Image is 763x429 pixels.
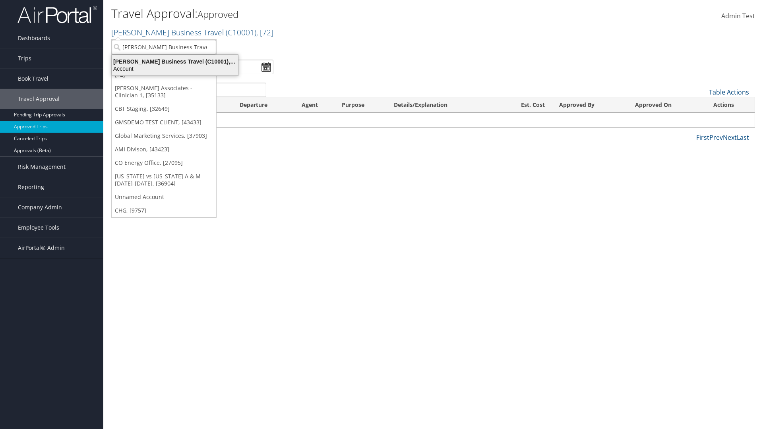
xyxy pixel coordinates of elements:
th: Purpose [335,97,386,113]
span: ( C10001 ) [226,27,256,38]
th: Agent [294,97,335,113]
span: Dashboards [18,28,50,48]
td: No data available in table [112,113,755,127]
a: Table Actions [709,88,749,97]
th: Approved By: activate to sort column ascending [552,97,628,113]
a: CO Energy Office, [27095] [112,156,216,170]
div: [PERSON_NAME] Business Travel (C10001), [72] [107,58,243,65]
h1: Travel Approval: [111,5,540,22]
th: Details/Explanation [387,97,498,113]
span: Book Travel [18,69,48,89]
small: Approved [198,8,238,21]
a: First [696,133,709,142]
a: Admin Test [721,4,755,29]
th: Departure: activate to sort column ascending [232,97,294,113]
span: Trips [18,48,31,68]
span: Travel Approval [18,89,60,109]
span: AirPortal® Admin [18,238,65,258]
p: Filter: [111,42,540,52]
a: Prev [709,133,723,142]
span: , [ 72 ] [256,27,273,38]
a: Global Marketing Services, [37903] [112,129,216,143]
img: airportal-logo.png [17,5,97,24]
a: CHG, [9757] [112,204,216,217]
span: Reporting [18,177,44,197]
a: GMSDEMO TEST CLIENT, [43433] [112,116,216,129]
a: [PERSON_NAME] Business Travel [111,27,273,38]
a: Unnamed Account [112,190,216,204]
span: Employee Tools [18,218,59,238]
th: Approved On: activate to sort column ascending [628,97,706,113]
div: Account [107,65,243,72]
a: [US_STATE] vs [US_STATE] A & M [DATE]-[DATE], [36904] [112,170,216,190]
span: Company Admin [18,197,62,217]
a: [PERSON_NAME] Associates - Clinician 1, [35133] [112,81,216,102]
th: Est. Cost: activate to sort column ascending [498,97,552,113]
a: Next [723,133,737,142]
th: Actions [706,97,755,113]
span: Admin Test [721,12,755,20]
a: AMI Divison, [43423] [112,143,216,156]
input: Search Accounts [112,40,216,54]
span: Risk Management [18,157,66,177]
a: CBT Staging, [32649] [112,102,216,116]
a: Last [737,133,749,142]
